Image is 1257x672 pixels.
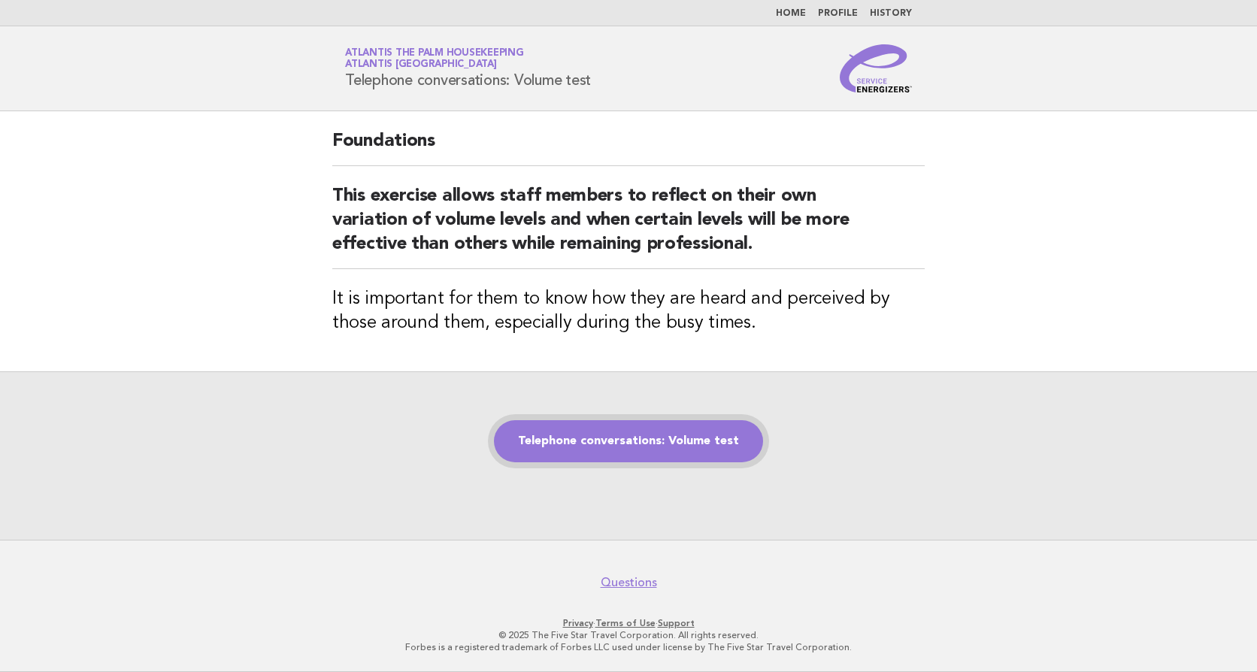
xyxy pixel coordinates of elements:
a: Telephone conversations: Volume test [494,420,763,462]
a: Profile [818,9,858,18]
a: Privacy [563,618,593,628]
h2: This exercise allows staff members to reflect on their own variation of volume levels and when ce... [332,184,925,269]
a: Support [658,618,695,628]
a: Terms of Use [595,618,656,628]
a: Atlantis The Palm HousekeepingAtlantis [GEOGRAPHIC_DATA] [345,48,524,69]
a: Home [776,9,806,18]
a: Questions [601,575,657,590]
p: © 2025 The Five Star Travel Corporation. All rights reserved. [168,629,1089,641]
p: Forbes is a registered trademark of Forbes LLC used under license by The Five Star Travel Corpora... [168,641,1089,653]
span: Atlantis [GEOGRAPHIC_DATA] [345,60,497,70]
a: History [870,9,912,18]
h3: It is important for them to know how they are heard and perceived by those around them, especiall... [332,287,925,335]
img: Service Energizers [840,44,912,92]
h1: Telephone conversations: Volume test [345,49,591,88]
p: · · [168,617,1089,629]
h2: Foundations [332,129,925,166]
